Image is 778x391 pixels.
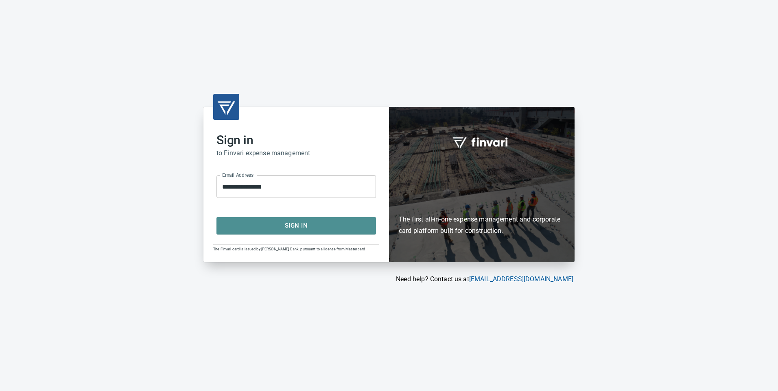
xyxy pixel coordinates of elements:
span: Sign In [225,220,367,231]
img: fullword_logo_white.png [451,133,512,151]
h6: The first all-in-one expense management and corporate card platform built for construction. [399,167,565,237]
h2: Sign in [216,133,376,148]
a: [EMAIL_ADDRESS][DOMAIN_NAME] [469,275,573,283]
p: Need help? Contact us at [203,274,573,284]
h6: to Finvari expense management [216,148,376,159]
button: Sign In [216,217,376,234]
img: transparent_logo.png [216,97,236,117]
span: The Finvari card is issued by [PERSON_NAME] Bank, pursuant to a license from Mastercard [213,247,365,251]
div: Finvari [389,107,575,262]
